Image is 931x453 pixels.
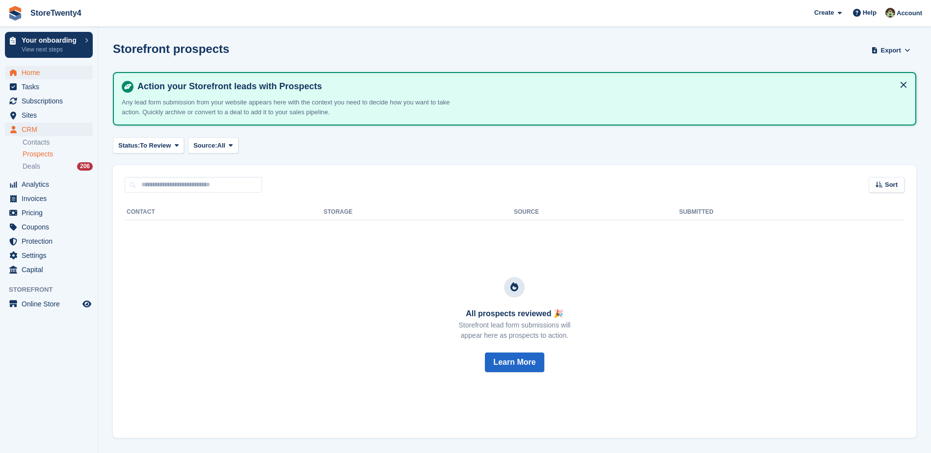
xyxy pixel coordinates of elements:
span: Sort [885,180,898,190]
a: Preview store [81,298,93,310]
a: menu [5,66,93,79]
span: Help [863,8,877,18]
span: Protection [22,234,80,248]
a: StoreTwenty4 [27,5,85,21]
th: Submitted [679,204,904,220]
span: CRM [22,123,80,136]
a: menu [5,249,93,262]
a: Prospects [23,149,93,159]
a: menu [5,177,93,191]
span: Tasks [22,80,80,94]
img: Lee Hanlon [885,8,895,18]
a: Deals 206 [23,161,93,172]
button: Learn More [485,352,544,372]
span: Home [22,66,80,79]
a: menu [5,297,93,311]
span: Subscriptions [22,94,80,108]
div: 206 [77,162,93,171]
p: Storefront lead form submissions will appear here as prospects to action. [459,320,571,341]
th: Storage [323,204,514,220]
span: Deals [23,162,40,171]
span: Account [897,8,922,18]
a: Your onboarding View next steps [5,32,93,58]
span: Pricing [22,206,80,220]
a: menu [5,263,93,277]
h3: All prospects reviewed 🎉 [459,309,571,318]
span: Export [881,46,901,55]
p: Your onboarding [22,37,80,44]
a: menu [5,123,93,136]
a: menu [5,206,93,220]
span: To Review [140,141,171,151]
span: Invoices [22,192,80,205]
a: menu [5,108,93,122]
a: menu [5,94,93,108]
span: Source: [193,141,217,151]
th: Source [514,204,679,220]
a: menu [5,192,93,205]
span: Create [814,8,834,18]
span: Online Store [22,297,80,311]
span: Settings [22,249,80,262]
a: menu [5,220,93,234]
h1: Storefront prospects [113,42,229,55]
a: menu [5,80,93,94]
span: Analytics [22,177,80,191]
p: View next steps [22,45,80,54]
button: Source: All [188,137,239,153]
a: Contacts [23,138,93,147]
th: Contact [125,204,323,220]
span: Prospects [23,150,53,159]
button: Export [869,42,912,58]
span: Coupons [22,220,80,234]
span: All [217,141,226,151]
span: Sites [22,108,80,122]
span: Capital [22,263,80,277]
p: Any lead form submission from your website appears here with the context you need to decide how y... [122,98,465,117]
img: stora-icon-8386f47178a22dfd0bd8f6a31ec36ba5ce8667c1dd55bd0f319d3a0aa187defe.svg [8,6,23,21]
a: menu [5,234,93,248]
span: Status: [118,141,140,151]
h4: Action your Storefront leads with Prospects [133,81,907,92]
span: Storefront [9,285,98,295]
button: Status: To Review [113,137,184,153]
